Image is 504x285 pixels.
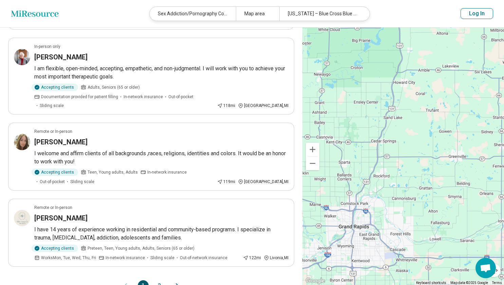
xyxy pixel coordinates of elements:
[34,128,72,135] p: Remote or In-person
[41,255,96,261] span: Works Mon, Tue, Wed, Thu, Fri
[236,7,279,21] div: Map area
[168,94,193,100] span: Out-of-pocket
[461,8,493,19] button: Log In
[217,179,235,185] div: 119 mi
[306,157,319,170] button: Zoom out
[150,7,236,21] div: Sex Addiction/Pornography Concerns
[450,281,488,285] span: Map data ©2025 Google
[106,255,145,261] span: In-network insurance
[475,258,496,278] div: Open chat
[40,179,65,185] span: Out-of-pocket
[40,103,64,109] span: Sliding scale
[264,255,288,261] div: Livonia , MI
[238,179,288,185] div: [GEOGRAPHIC_DATA] , MI
[150,255,174,261] span: Sliding scale
[279,7,366,21] div: [US_STATE] – Blue Cross Blue Shield
[34,52,88,62] h3: [PERSON_NAME]
[124,94,163,100] span: In-network insurance
[492,281,502,285] a: Terms (opens in new tab)
[70,179,94,185] span: Sliding scale
[180,255,227,261] span: Out-of-network insurance
[217,103,235,109] div: 118 mi
[32,245,78,252] div: Accepting clients
[32,84,78,91] div: Accepting clients
[88,84,140,90] span: Adults, Seniors (65 or older)
[147,169,187,175] span: In-network insurance
[32,168,78,176] div: Accepting clients
[34,149,288,166] p: I welcome and affirm clients of all backgrounds ,races, religions, identities and colors. It woul...
[34,226,288,242] p: I have 14 years of experience working in residential and community-based programs. I specialize i...
[306,143,319,156] button: Zoom in
[88,245,194,251] span: Preteen, Teen, Young adults, Adults, Seniors (65 or older)
[238,103,288,109] div: [GEOGRAPHIC_DATA] , MI
[34,137,88,147] h3: [PERSON_NAME]
[41,94,118,100] span: Documentation provided for patient filling
[34,43,60,50] p: In-person only
[34,65,288,81] p: I am flexible, open-minded, accepting, empathetic, and non-judgmental. I will work with you to ac...
[243,255,261,261] div: 122 mi
[88,169,138,175] span: Teen, Young adults, Adults
[34,213,88,223] h3: [PERSON_NAME]
[34,204,72,211] p: Remote or In-person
